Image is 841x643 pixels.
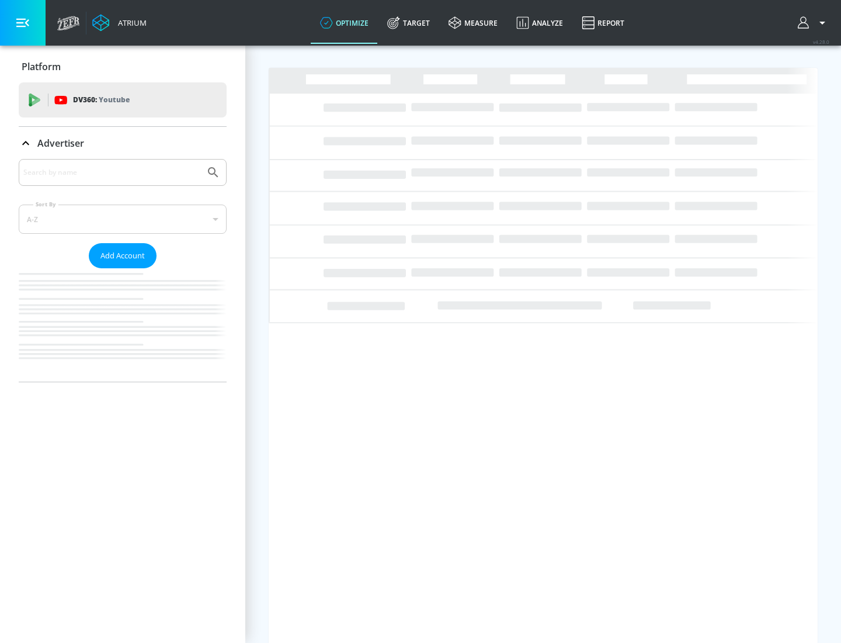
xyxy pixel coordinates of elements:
[378,2,439,44] a: Target
[99,94,130,106] p: Youtube
[19,50,227,83] div: Platform
[19,268,227,382] nav: list of Advertiser
[113,18,147,28] div: Atrium
[22,60,61,73] p: Platform
[19,159,227,382] div: Advertiser
[33,200,58,208] label: Sort By
[311,2,378,44] a: optimize
[73,94,130,106] p: DV360:
[19,127,227,160] div: Advertiser
[23,165,200,180] input: Search by name
[572,2,634,44] a: Report
[89,243,157,268] button: Add Account
[439,2,507,44] a: measure
[19,82,227,117] div: DV360: Youtube
[37,137,84,150] p: Advertiser
[19,205,227,234] div: A-Z
[813,39,829,45] span: v 4.28.0
[507,2,572,44] a: Analyze
[100,249,145,262] span: Add Account
[92,14,147,32] a: Atrium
